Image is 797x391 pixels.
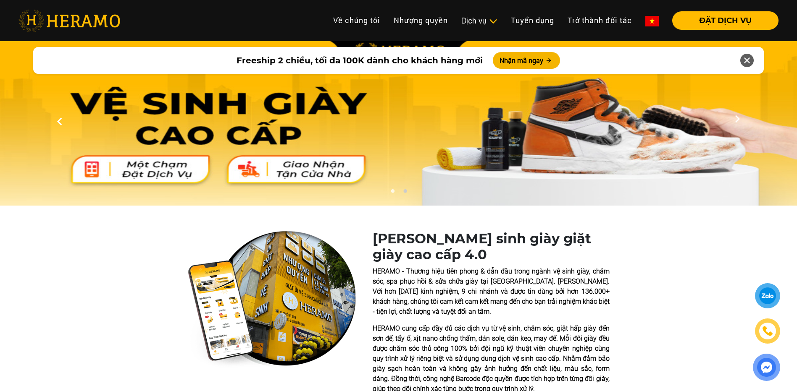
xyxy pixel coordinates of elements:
[401,189,409,197] button: 2
[461,15,497,26] div: Dịch vụ
[489,17,497,26] img: subToggleIcon
[373,231,610,263] h1: [PERSON_NAME] sinh giày giặt giày cao cấp 4.0
[388,189,397,197] button: 1
[672,11,779,30] button: ĐẶT DỊCH VỤ
[326,11,387,29] a: Về chúng tôi
[237,54,483,67] span: Freeship 2 chiều, tối đa 100K dành cho khách hàng mới
[756,320,779,342] a: phone-icon
[493,52,560,69] button: Nhận mã ngay
[561,11,639,29] a: Trở thành đối tác
[763,326,773,336] img: phone-icon
[373,266,610,317] p: HERAMO - Thương hiệu tiên phong & dẫn đầu trong ngành vệ sinh giày, chăm sóc, spa phục hồi & sửa ...
[645,16,659,26] img: vn-flag.png
[18,10,120,31] img: heramo-logo.png
[504,11,561,29] a: Tuyển dụng
[387,11,455,29] a: Nhượng quyền
[665,17,779,24] a: ĐẶT DỊCH VỤ
[188,231,356,368] img: heramo-quality-banner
